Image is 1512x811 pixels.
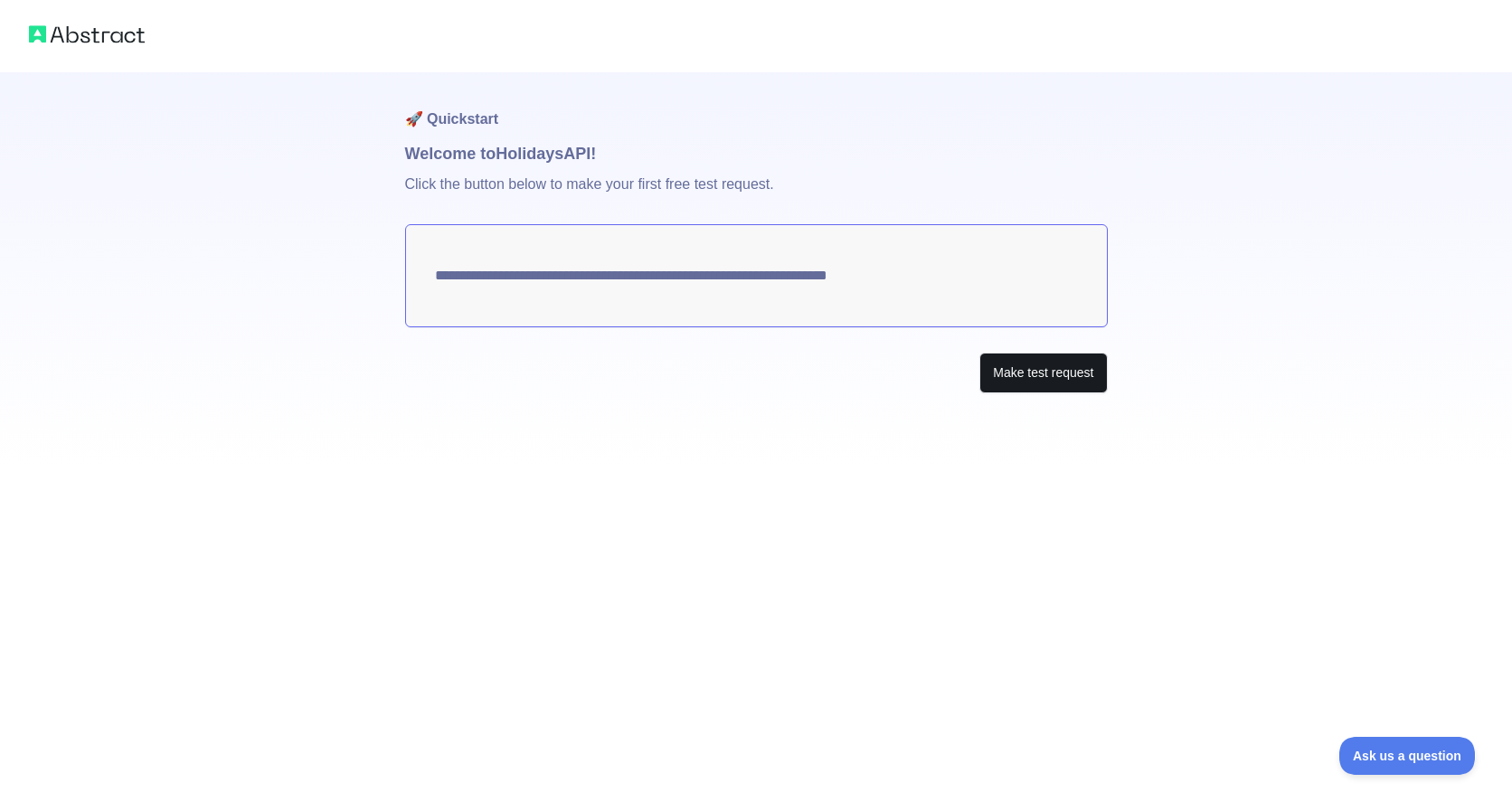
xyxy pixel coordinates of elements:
img: Abstract logo [29,22,145,47]
button: Make test request [979,353,1107,393]
h1: Welcome to Holidays API! [405,141,1108,166]
iframe: Toggle Customer Support [1339,737,1476,775]
p: Click the button below to make your first free test request. [405,166,1108,224]
h1: 🚀 Quickstart [405,72,1108,141]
